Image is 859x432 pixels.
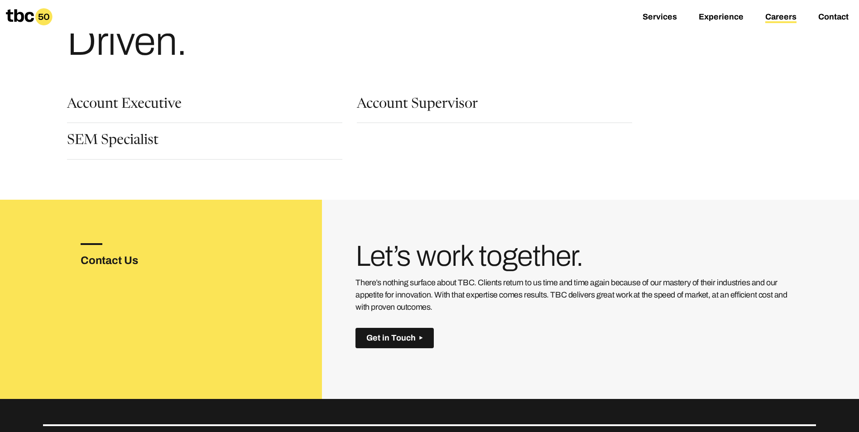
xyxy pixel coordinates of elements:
h3: Let’s work together. [355,243,792,269]
a: Careers [765,12,797,23]
h3: Contact Us [81,252,168,269]
a: SEM Specialist [67,134,158,149]
button: Get in Touch [355,328,434,348]
a: Account Executive [67,98,182,113]
a: Services [643,12,677,23]
span: Get in Touch [366,333,416,343]
a: Experience [699,12,744,23]
a: Contact [818,12,849,23]
a: Account Supervisor [357,98,478,113]
p: There’s nothing surface about TBC. Clients return to us time and time again because of our master... [355,277,792,313]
